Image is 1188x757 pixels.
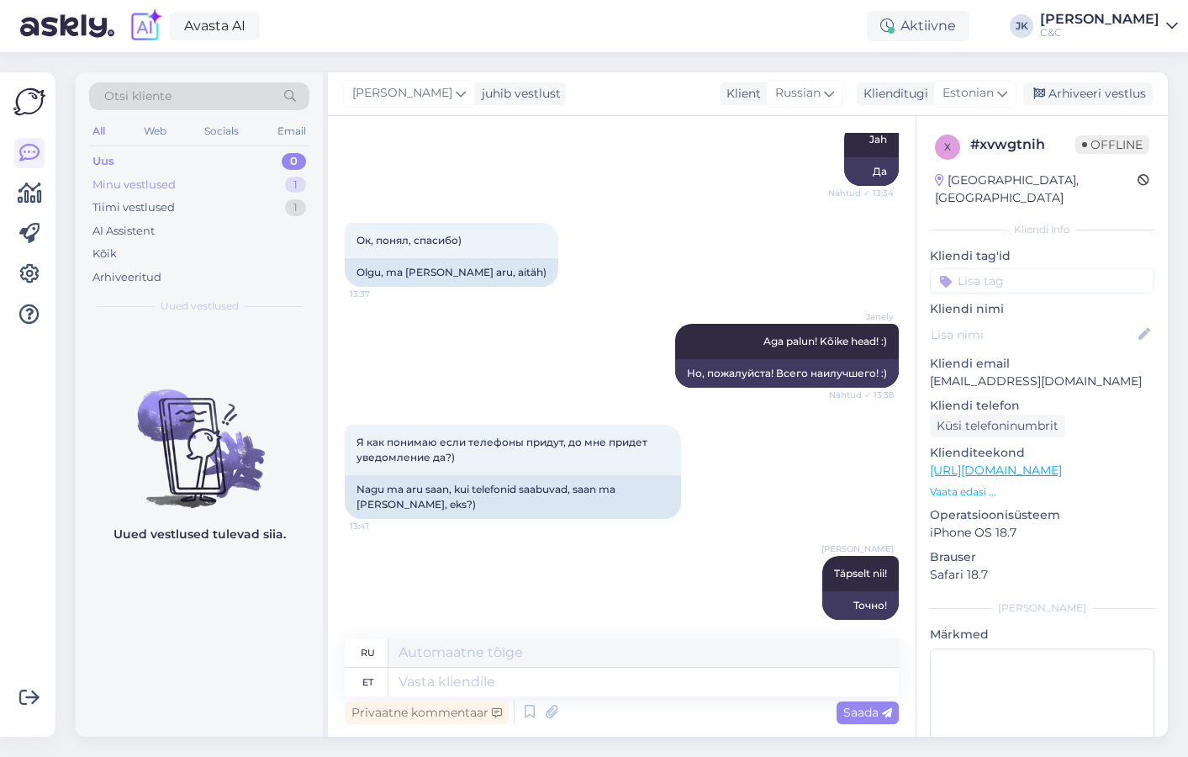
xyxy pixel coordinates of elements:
[867,11,969,41] div: Aktiivne
[931,326,1135,344] input: Lisa nimi
[1040,13,1159,26] div: [PERSON_NAME]
[356,234,462,246] span: Ок, понял, спасибо)
[1075,135,1149,154] span: Offline
[763,335,887,347] span: Aga palun! Kõike head! :)
[1040,26,1159,40] div: C&C
[775,84,821,103] span: Russian
[361,638,375,667] div: ru
[475,85,561,103] div: juhib vestlust
[930,300,1154,318] p: Kliendi nimi
[844,157,899,186] div: Да
[128,8,163,44] img: explore-ai
[356,436,650,463] span: Я как понимаю если телефоны придут, до мне придет уведомление да?)
[345,258,558,287] div: Olgu, ma [PERSON_NAME] aru, aitäh)
[930,247,1154,265] p: Kliendi tag'id
[930,222,1154,237] div: Kliendi info
[92,246,117,262] div: Kõik
[720,85,761,103] div: Klient
[970,135,1075,155] div: # xvwgtnih
[92,223,155,240] div: AI Assistent
[829,389,894,401] span: Nähtud ✓ 13:38
[869,133,887,146] span: Jah
[1023,82,1153,105] div: Arhiveeri vestlus
[930,268,1154,294] input: Lisa tag
[89,120,108,142] div: All
[831,621,894,633] span: 14:06
[274,120,309,142] div: Email
[1010,14,1033,38] div: JK
[822,591,899,620] div: Точно!
[930,548,1154,566] p: Brauser
[831,310,894,323] span: Janely
[92,177,176,193] div: Minu vestlused
[821,543,894,555] span: [PERSON_NAME]
[345,475,681,519] div: Nagu ma aru saan, kui telefonid saabuvad, saan ma [PERSON_NAME], eks?)
[930,566,1154,584] p: Safari 18.7
[935,172,1138,207] div: [GEOGRAPHIC_DATA], [GEOGRAPHIC_DATA]
[285,199,306,216] div: 1
[92,153,114,170] div: Uus
[201,120,242,142] div: Socials
[76,359,323,511] img: No chats
[1040,13,1178,40] a: [PERSON_NAME]C&C
[285,177,306,193] div: 1
[834,567,887,580] span: Täpselt nii!
[942,84,994,103] span: Estonian
[350,520,413,532] span: 13:41
[944,140,951,153] span: x
[161,299,239,314] span: Uued vestlused
[675,359,899,388] div: Но, пожалуйста! Всего наилучшего! :)
[930,626,1154,643] p: Märkmed
[930,415,1065,437] div: Küsi telefoninumbrit
[930,444,1154,462] p: Klienditeekond
[345,701,509,724] div: Privaatne kommentaar
[930,601,1154,616] div: [PERSON_NAME]
[843,705,892,720] span: Saada
[930,397,1154,415] p: Kliendi telefon
[104,87,172,105] span: Otsi kliente
[350,288,413,300] span: 13:37
[930,463,1062,478] a: [URL][DOMAIN_NAME]
[352,84,452,103] span: [PERSON_NAME]
[92,269,161,286] div: Arhiveeritud
[930,506,1154,524] p: Operatsioonisüsteem
[828,187,894,199] span: Nähtud ✓ 13:34
[930,373,1154,390] p: [EMAIL_ADDRESS][DOMAIN_NAME]
[140,120,170,142] div: Web
[13,86,45,118] img: Askly Logo
[857,85,928,103] div: Klienditugi
[930,484,1154,500] p: Vaata edasi ...
[930,355,1154,373] p: Kliendi email
[362,668,373,696] div: et
[170,12,260,40] a: Avasta AI
[930,524,1154,542] p: iPhone OS 18.7
[114,526,286,543] p: Uued vestlused tulevad siia.
[92,199,175,216] div: Tiimi vestlused
[282,153,306,170] div: 0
